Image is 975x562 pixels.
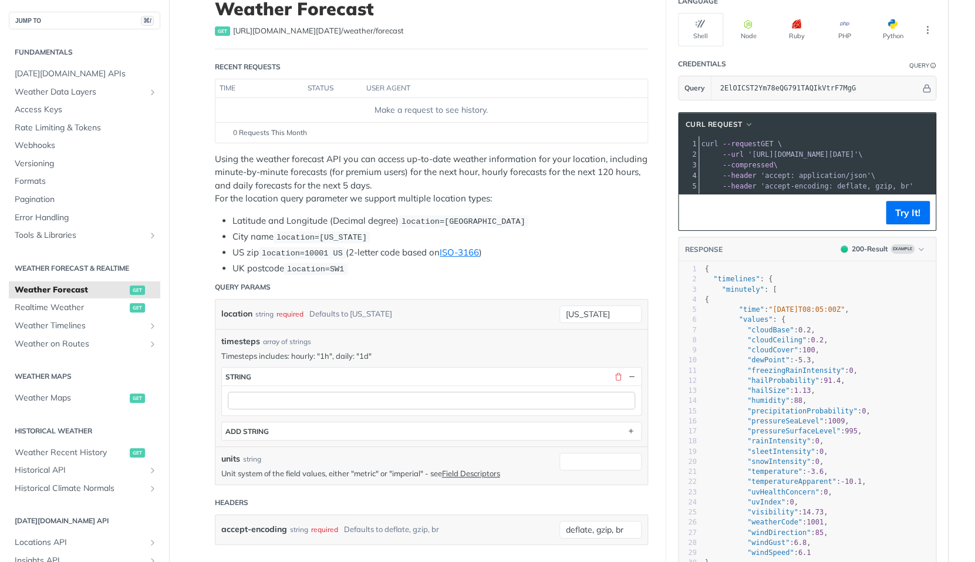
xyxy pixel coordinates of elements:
[9,444,160,462] a: Weather Recent Historyget
[679,76,711,100] button: Query
[678,13,723,46] button: Shell
[9,317,160,335] a: Weather TimelinesShow subpages for Weather Timelines
[221,305,252,322] label: location
[811,467,824,476] span: 3.6
[679,386,697,396] div: 13
[232,246,648,260] li: US zip (2-letter code based on )
[747,346,798,354] span: "cloudCover"
[705,315,785,324] span: : {
[705,346,819,354] span: : ,
[9,263,160,274] h2: Weather Forecast & realtime
[686,119,743,130] span: cURL Request
[807,467,811,476] span: -
[705,407,871,415] span: : ,
[9,173,160,190] a: Formats
[815,457,819,466] span: 0
[802,346,815,354] span: 100
[311,521,338,538] div: required
[627,371,637,382] button: Hide
[9,426,160,436] h2: Historical Weather
[220,104,642,116] div: Make a request to see history.
[15,284,127,296] span: Weather Forecast
[723,171,757,180] span: --header
[747,518,802,526] span: "weatherCode"
[747,407,858,415] span: "precipitationProbability"
[679,170,699,181] div: 4
[774,13,819,46] button: Ruby
[701,171,875,180] span: \
[738,315,772,324] span: "values"
[920,82,933,94] button: Hide
[679,355,697,365] div: 10
[215,79,303,98] th: time
[9,209,160,227] a: Error Handling
[798,326,811,334] span: 0.2
[747,467,802,476] span: "temperature"
[679,477,697,487] div: 22
[705,518,828,526] span: : ,
[9,155,160,173] a: Versioning
[15,194,157,206] span: Pagination
[684,83,705,93] span: Query
[215,62,281,72] div: Recent Requests
[701,150,863,159] span: \
[747,356,790,364] span: "dewPoint"
[871,13,916,46] button: Python
[705,275,773,283] span: : {
[679,436,697,446] div: 18
[679,517,697,527] div: 26
[148,339,157,349] button: Show subpages for Weather on Routes
[705,285,777,294] span: : [
[794,396,802,405] span: 88
[15,176,157,187] span: Formats
[747,548,794,557] span: "windSpeed"
[705,265,709,273] span: {
[849,366,853,375] span: 0
[221,351,642,361] p: Timesteps includes: hourly: "1h", daily: "1d"
[705,498,798,506] span: : ,
[9,227,160,244] a: Tools & LibrariesShow subpages for Tools & Libraries
[9,119,160,137] a: Rate Limiting & Tokens
[815,529,823,537] span: 85
[726,13,771,46] button: Node
[9,65,160,83] a: [DATE][DOMAIN_NAME] APIs
[682,119,758,130] button: cURL Request
[798,356,811,364] span: 5.3
[930,63,936,69] i: Information
[15,104,157,116] span: Access Keys
[9,534,160,551] a: Locations APIShow subpages for Locations API
[679,315,697,325] div: 6
[679,366,697,376] div: 11
[679,416,697,426] div: 16
[824,376,841,385] span: 91.4
[747,336,807,344] span: "cloudCeiling"
[9,335,160,353] a: Weather on RoutesShow subpages for Weather on Routes
[679,467,697,477] div: 21
[824,488,828,496] span: 0
[276,233,367,242] span: location=[US_STATE]
[705,488,832,496] span: : ,
[679,325,697,335] div: 7
[845,427,858,435] span: 995
[679,181,699,191] div: 5
[721,285,764,294] span: "minutely"
[886,201,930,224] button: Try It!
[9,480,160,497] a: Historical Climate NormalsShow subpages for Historical Climate Normals
[276,305,303,322] div: required
[919,21,936,39] button: More Languages
[130,285,145,295] span: get
[679,538,697,548] div: 28
[303,79,362,98] th: status
[290,521,308,538] div: string
[679,376,697,386] div: 12
[15,483,145,494] span: Historical Climate Normals
[747,477,836,486] span: "temperatureApparent"
[679,139,699,149] div: 1
[701,140,782,148] span: GET \
[9,83,160,101] a: Weather Data LayersShow subpages for Weather Data Layers
[909,61,936,70] div: QueryInformation
[723,140,761,148] span: --request
[262,249,343,258] span: location=10001 US
[862,407,866,415] span: 0
[221,468,554,479] p: Unit system of the field values, either "metric" or "imperial" - see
